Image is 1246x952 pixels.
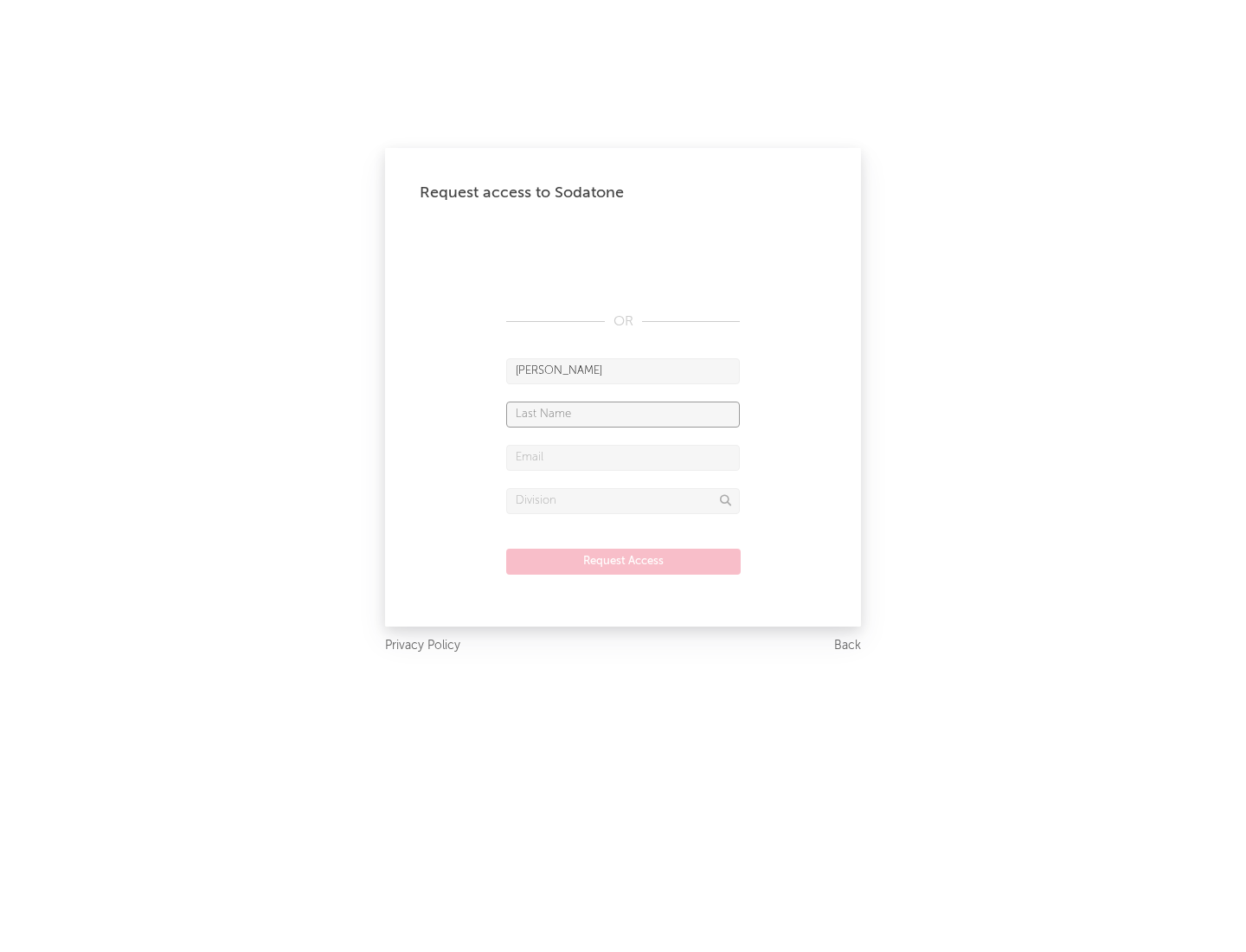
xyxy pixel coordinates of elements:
div: OR [506,312,740,332]
input: Last Name [506,402,740,428]
button: Request Access [506,549,741,575]
div: Request access to Sodatone [420,183,826,203]
a: Privacy Policy [385,635,460,657]
a: Back [834,635,861,657]
input: Email [506,445,740,471]
input: Division [506,488,740,514]
input: First Name [506,358,740,384]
